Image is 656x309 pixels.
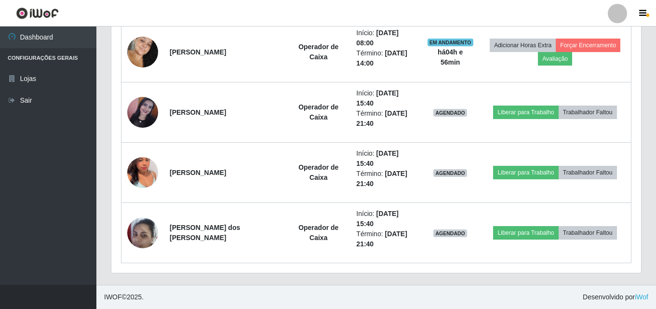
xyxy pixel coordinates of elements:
span: Desenvolvido por [583,292,648,302]
span: AGENDADO [433,109,467,117]
button: Liberar para Trabalho [493,226,558,240]
strong: há 04 h e 56 min [438,48,463,66]
button: Trabalhador Faltou [559,166,617,179]
li: Início: [356,88,415,108]
span: AGENDADO [433,229,467,237]
button: Trabalhador Faltou [559,106,617,119]
strong: Operador de Caixa [298,103,338,121]
button: Liberar para Trabalho [493,106,558,119]
li: Término: [356,229,415,249]
span: EM ANDAMENTO [428,39,473,46]
li: Término: [356,108,415,129]
strong: Operador de Caixa [298,224,338,242]
img: 1752499690681.jpeg [127,97,158,128]
strong: Operador de Caixa [298,43,338,61]
span: © 2025 . [104,292,144,302]
time: [DATE] 15:40 [356,210,399,228]
time: [DATE] 15:40 [356,149,399,167]
img: 1705542022444.jpeg [127,145,158,200]
li: Início: [356,209,415,229]
button: Trabalhador Faltou [559,226,617,240]
time: [DATE] 15:40 [356,89,399,107]
img: 1658953242663.jpeg [127,212,158,253]
strong: [PERSON_NAME] dos [PERSON_NAME] [170,224,240,242]
li: Início: [356,148,415,169]
button: Adicionar Horas Extra [490,39,556,52]
span: AGENDADO [433,169,467,177]
strong: Operador de Caixa [298,163,338,181]
a: iWof [635,293,648,301]
button: Avaliação [538,52,572,66]
button: Liberar para Trabalho [493,166,558,179]
span: IWOF [104,293,122,301]
strong: [PERSON_NAME] [170,48,226,56]
time: [DATE] 08:00 [356,29,399,47]
img: 1750087788307.jpeg [127,28,158,76]
button: Forçar Encerramento [556,39,620,52]
li: Início: [356,28,415,48]
strong: [PERSON_NAME] [170,108,226,116]
strong: [PERSON_NAME] [170,169,226,176]
li: Término: [356,48,415,68]
img: CoreUI Logo [16,7,59,19]
li: Término: [356,169,415,189]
